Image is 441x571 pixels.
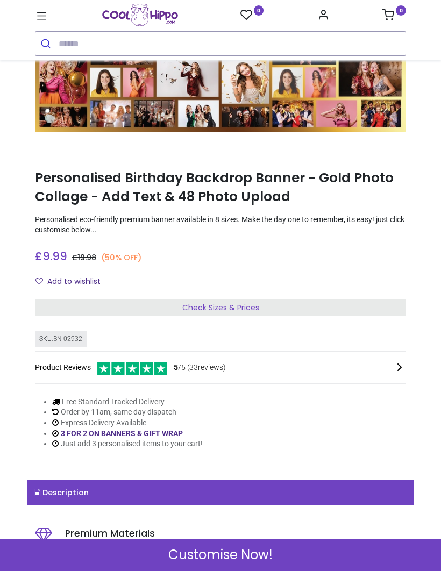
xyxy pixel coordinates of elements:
a: 3 FOR 2 ON BANNERS & GIFT WRAP [61,429,183,438]
span: Customise Now! [168,546,273,564]
li: Free Standard Tracked Delivery [52,397,203,408]
span: 5 [174,363,178,372]
small: (50% OFF) [101,252,141,263]
li: Just add 3 personalised items to your cart! [52,439,203,449]
span: 9.99 [42,248,67,264]
span: £ [35,248,67,264]
button: Add to wishlistAdd to wishlist [35,273,110,291]
li: Express Delivery Available [52,418,203,429]
div: SKU: BN-02932 [35,331,87,347]
span: /5 ( 33 reviews) [174,362,226,373]
a: 0 [240,9,264,22]
span: Check Sizes & Prices [182,302,259,313]
a: Description [27,480,414,505]
a: Logo of Cool Hippo [102,4,178,26]
sup: 0 [254,5,264,16]
h1: Personalised Birthday Backdrop Banner - Gold Photo Collage - Add Text & 48 Photo Upload [35,169,406,206]
p: Personalised eco-friendly premium banner available in 8 sizes. Make the day one to remember, its ... [35,215,406,235]
li: Order by 11am, same day dispatch [52,407,203,418]
a: 0 [382,12,406,20]
img: Cool Hippo [102,4,178,26]
span: 19.98 [77,252,96,263]
i: Add to wishlist [35,277,43,285]
a: Account Info [317,12,329,20]
h5: Premium Materials [65,527,406,540]
span: £ [72,252,96,263]
div: Product Reviews [35,360,406,375]
sup: 0 [396,5,406,16]
button: Submit [35,32,59,55]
